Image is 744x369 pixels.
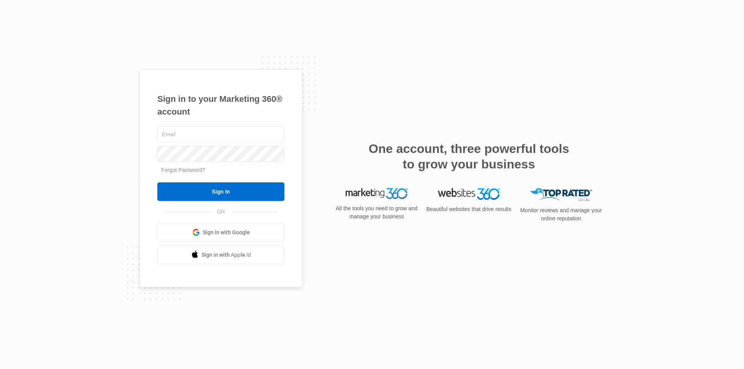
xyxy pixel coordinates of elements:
[333,204,420,221] p: All the tools you need to grow and manage your business
[518,206,604,223] p: Monitor reviews and manage your online reputation
[157,223,284,242] a: Sign in with Google
[425,205,512,213] p: Beautiful websites that drive results
[212,208,231,216] span: OR
[203,228,250,237] span: Sign in with Google
[157,126,284,142] input: Email
[157,93,284,118] h1: Sign in to your Marketing 360® account
[346,188,408,199] img: Marketing 360
[157,245,284,264] a: Sign in with Apple Id
[161,167,205,173] a: Forgot Password?
[366,141,572,172] h2: One account, three powerful tools to grow your business
[201,251,251,259] span: Sign in with Apple Id
[157,182,284,201] input: Sign In
[438,188,500,199] img: Websites 360
[530,188,592,201] img: Top Rated Local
